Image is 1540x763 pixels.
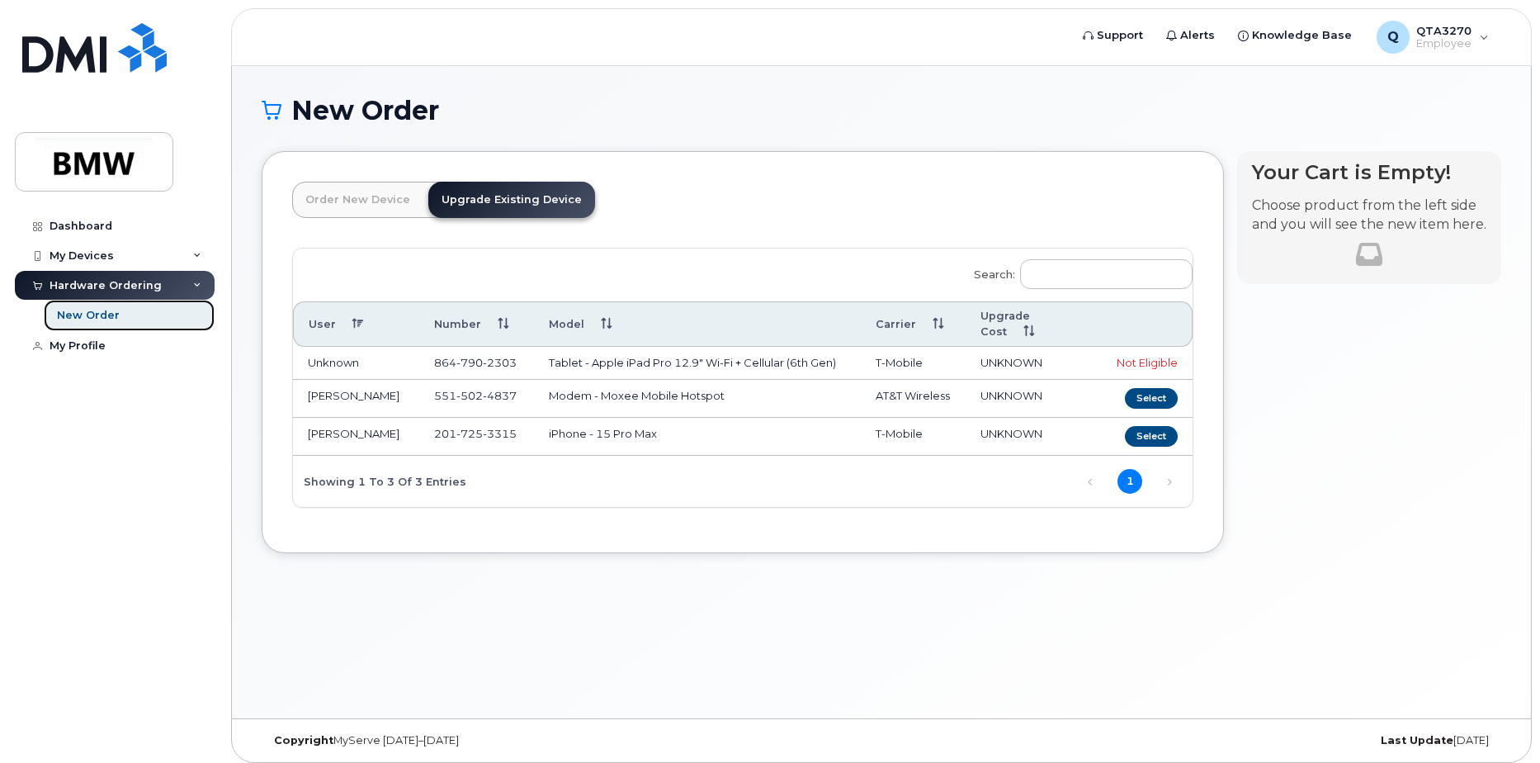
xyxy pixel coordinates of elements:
[293,347,419,380] td: Unknown
[534,380,860,418] td: Modem - Moxee Mobile Hotspot
[963,249,1193,295] label: Search:
[1114,355,1178,371] div: Not Eligible
[861,380,966,418] td: AT&T Wireless
[980,427,1042,440] span: UNKNOWN
[534,301,860,348] th: Model: activate to sort column ascending
[293,380,419,418] td: [PERSON_NAME]
[1468,691,1528,751] iframe: Messenger Launcher
[434,356,517,369] span: 864
[292,182,423,218] a: Order New Device
[434,427,517,440] span: 201
[1157,470,1182,495] a: Next
[483,427,517,440] span: 3315
[428,182,595,218] a: Upgrade Existing Device
[980,356,1042,369] span: UNKNOWN
[861,418,966,456] td: T-Mobile
[1078,470,1103,495] a: Previous
[1252,161,1486,183] h4: Your Cart is Empty!
[434,389,517,402] span: 551
[456,389,483,402] span: 502
[861,347,966,380] td: T-Mobile
[293,418,419,456] td: [PERSON_NAME]
[1252,197,1486,235] p: Choose product from the left side and you will see the new item here.
[274,734,333,746] strong: Copyright
[419,301,534,348] th: Number: activate to sort column ascending
[1125,426,1178,447] button: Select
[483,389,517,402] span: 4837
[1125,388,1178,409] button: Select
[1117,469,1142,494] a: 1
[980,389,1042,402] span: UNKNOWN
[456,356,483,369] span: 790
[262,96,1501,125] h1: New Order
[1088,734,1501,747] div: [DATE]
[1020,259,1193,289] input: Search:
[456,427,483,440] span: 725
[293,467,466,495] div: Showing 1 to 3 of 3 entries
[293,301,419,348] th: User: activate to sort column descending
[966,301,1098,348] th: Upgrade Cost: activate to sort column ascending
[1381,734,1453,746] strong: Last Update
[262,734,675,747] div: MyServe [DATE]–[DATE]
[483,356,517,369] span: 2303
[534,347,860,380] td: Tablet - Apple iPad Pro 12.9" Wi-Fi + Cellular (6th Gen)
[861,301,966,348] th: Carrier: activate to sort column ascending
[534,418,860,456] td: iPhone - 15 Pro Max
